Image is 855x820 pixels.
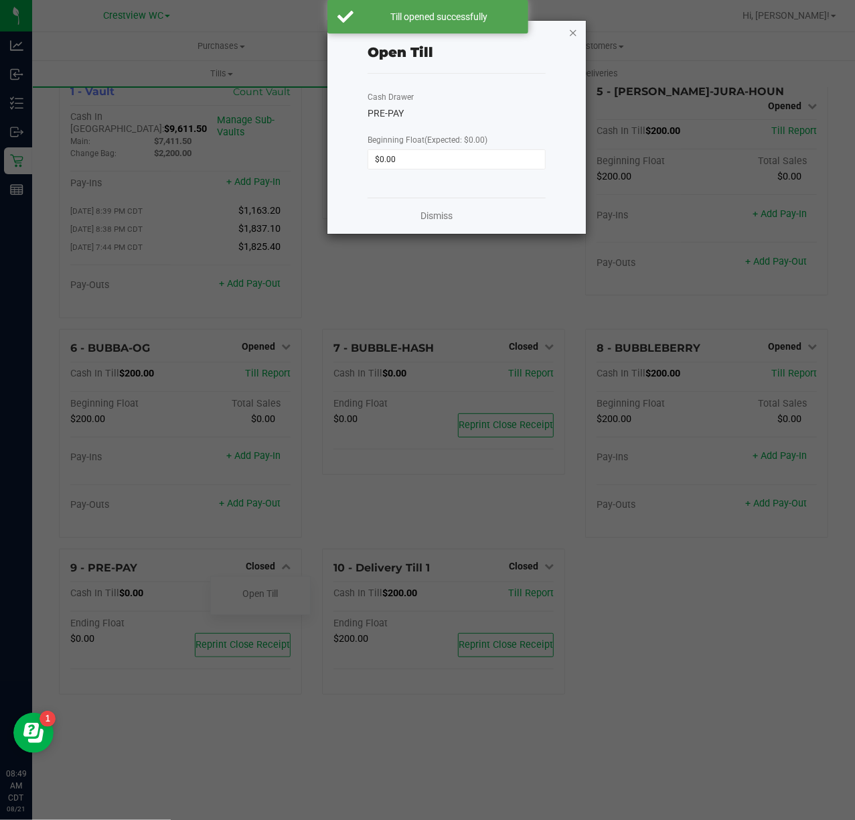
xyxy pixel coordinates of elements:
[368,91,414,103] label: Cash Drawer
[368,42,433,62] div: Open Till
[424,135,487,145] span: (Expected: $0.00)
[13,713,54,753] iframe: Resource center
[40,711,56,727] iframe: Resource center unread badge
[420,209,453,223] a: Dismiss
[368,135,487,145] span: Beginning Float
[361,10,518,23] div: Till opened successfully
[368,107,546,121] div: PRE-PAY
